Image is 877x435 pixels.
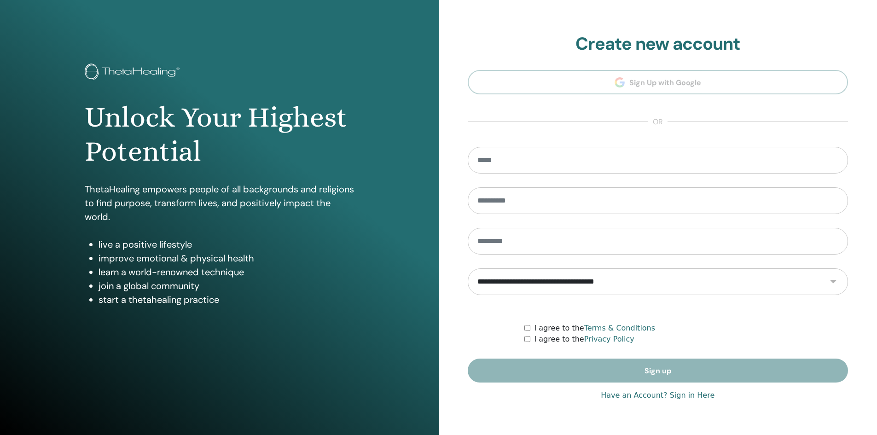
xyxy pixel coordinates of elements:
[99,279,354,293] li: join a global community
[534,323,655,334] label: I agree to the
[534,334,634,345] label: I agree to the
[99,238,354,251] li: live a positive lifestyle
[648,116,668,128] span: or
[85,182,354,224] p: ThetaHealing empowers people of all backgrounds and religions to find purpose, transform lives, a...
[584,335,634,343] a: Privacy Policy
[601,390,714,401] a: Have an Account? Sign in Here
[468,34,848,55] h2: Create new account
[99,265,354,279] li: learn a world-renowned technique
[99,293,354,307] li: start a thetahealing practice
[99,251,354,265] li: improve emotional & physical health
[584,324,655,332] a: Terms & Conditions
[85,100,354,169] h1: Unlock Your Highest Potential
